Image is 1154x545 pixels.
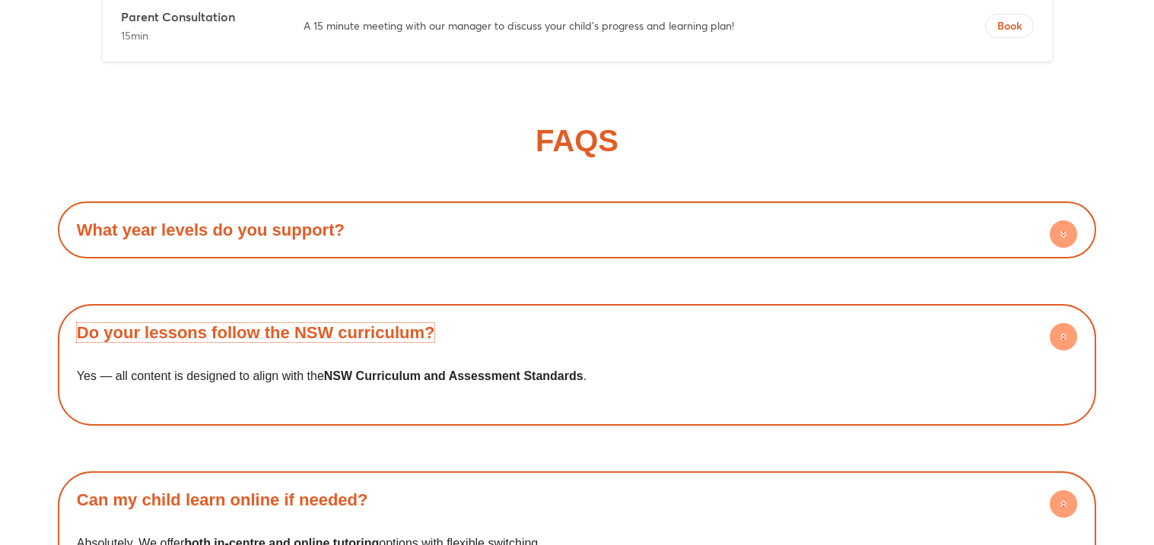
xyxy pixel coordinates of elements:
[583,369,587,382] span: .
[65,479,1089,521] div: Can my child learn online if needed?
[77,220,345,239] a: What year levels do you support?
[65,209,1089,251] div: What year levels do you support?
[324,369,583,382] b: NSW Curriculum and Assessment Standards
[77,490,368,509] a: Can my child learn online if needed?
[77,369,324,382] span: Yes — all content is designed to align with the
[1078,472,1154,545] iframe: Chat Widget
[536,125,618,156] h2: FAQS
[65,353,1089,418] div: Do your lessons follow the NSW curriculum?
[65,312,1089,353] div: Do your lessons follow the NSW curriculum?
[77,323,435,342] a: Do your lessons follow the NSW curriculum?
